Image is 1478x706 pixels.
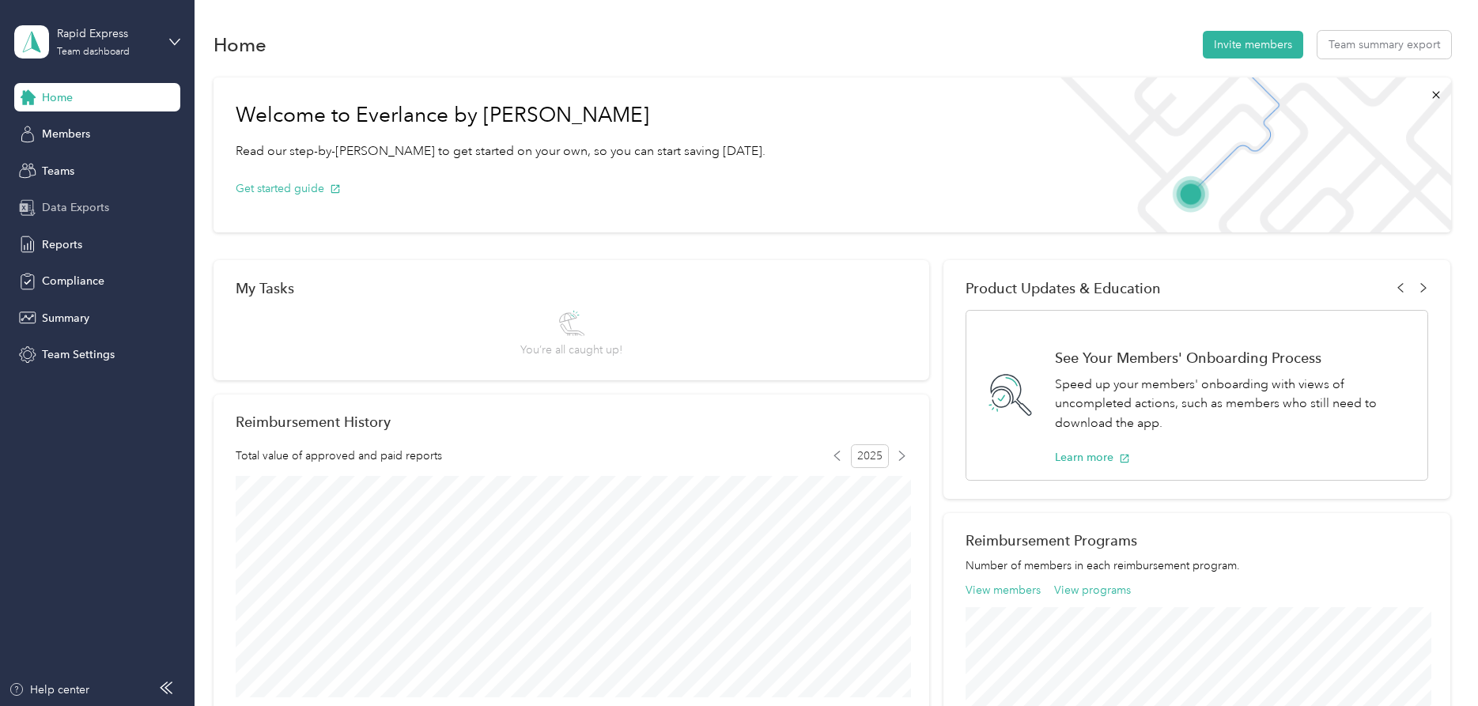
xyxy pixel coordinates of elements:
span: You’re all caught up! [520,342,622,358]
h1: See Your Members' Onboarding Process [1055,349,1412,366]
span: Summary [42,310,89,327]
span: Members [42,126,90,142]
span: Product Updates & Education [966,280,1161,296]
h1: Welcome to Everlance by [PERSON_NAME] [236,103,765,128]
h2: Reimbursement History [236,413,391,430]
p: Number of members in each reimbursement program. [966,557,1429,574]
span: Reports [42,236,82,253]
img: Welcome to everlance [1045,77,1450,232]
span: 2025 [851,444,889,468]
button: Team summary export [1317,31,1451,59]
iframe: Everlance-gr Chat Button Frame [1389,617,1478,706]
p: Read our step-by-[PERSON_NAME] to get started on your own, so you can start saving [DATE]. [236,142,765,161]
button: View programs [1054,582,1131,598]
span: Data Exports [42,199,109,216]
button: Learn more [1055,449,1130,466]
button: View members [966,582,1041,598]
div: Team dashboard [57,47,130,57]
span: Team Settings [42,346,115,363]
span: Home [42,89,73,106]
button: Invite members [1203,31,1303,59]
h1: Home [214,36,266,53]
p: Speed up your members' onboarding with views of uncompleted actions, such as members who still ne... [1055,375,1412,433]
span: Total value of approved and paid reports [236,447,442,464]
button: Help center [9,681,89,698]
span: Teams [42,163,74,179]
h2: Reimbursement Programs [966,532,1429,549]
div: Rapid Express [57,25,156,42]
span: Compliance [42,273,104,289]
div: My Tasks [236,280,907,296]
button: Get started guide [236,180,341,197]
